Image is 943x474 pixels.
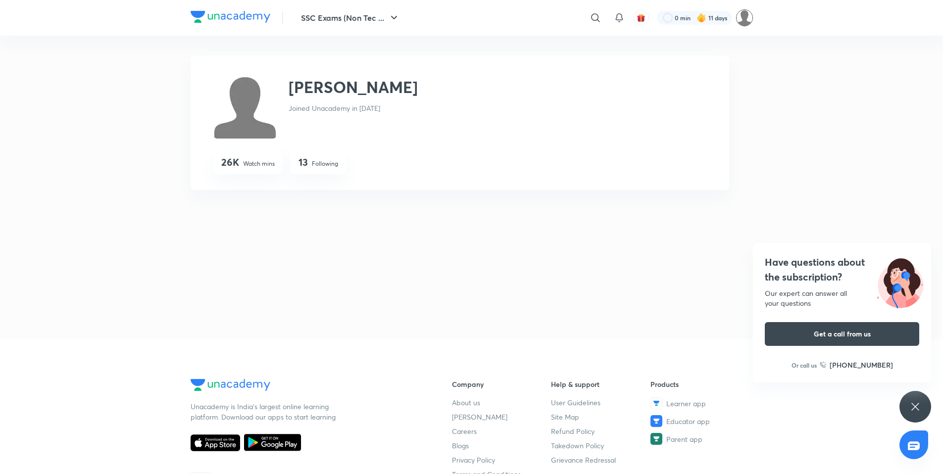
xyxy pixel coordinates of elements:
[551,379,650,389] h6: Help & support
[191,379,270,391] img: Company Logo
[191,11,270,25] a: Company Logo
[191,401,339,422] p: Unacademy is India’s largest online learning platform. Download our apps to start learning
[312,159,338,168] p: Following
[633,10,649,26] button: avatar
[243,159,275,168] p: Watch mins
[452,455,551,465] a: Privacy Policy
[551,455,650,465] a: Grievance Redressal
[452,412,551,422] a: [PERSON_NAME]
[666,434,702,444] span: Parent app
[666,416,710,427] span: Educator app
[452,440,551,451] a: Blogs
[650,433,662,445] img: Parent app
[765,288,919,308] div: Our expert can answer all your questions
[289,103,418,113] p: Joined Unacademy in [DATE]
[696,13,706,23] img: streak
[650,397,750,409] a: Learner app
[830,360,893,370] h6: [PHONE_NUMBER]
[551,440,650,451] a: Takedown Policy
[650,379,750,389] h6: Products
[820,360,893,370] a: [PHONE_NUMBER]
[650,397,662,409] img: Learner app
[637,13,645,22] img: avatar
[650,433,750,445] a: Parent app
[650,415,662,427] img: Educator app
[221,156,239,168] h4: 26K
[551,412,650,422] a: Site Map
[765,255,919,284] h4: Have questions about the subscription?
[295,8,406,28] button: SSC Exams (Non Tec ...
[666,398,706,409] span: Learner app
[765,322,919,346] button: Get a call from us
[869,255,931,308] img: ttu_illustration_new.svg
[792,361,817,370] p: Or call us
[736,9,753,26] img: Ajeet Kumar
[452,426,477,436] span: Careers
[213,75,277,139] img: Avatar
[452,379,551,389] h6: Company
[289,75,418,99] h2: [PERSON_NAME]
[551,426,650,436] a: Refund Policy
[452,426,551,436] a: Careers
[191,11,270,23] img: Company Logo
[551,397,650,408] a: User Guidelines
[298,156,308,168] h4: 13
[650,415,750,427] a: Educator app
[191,379,420,393] a: Company Logo
[452,397,551,408] a: About us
